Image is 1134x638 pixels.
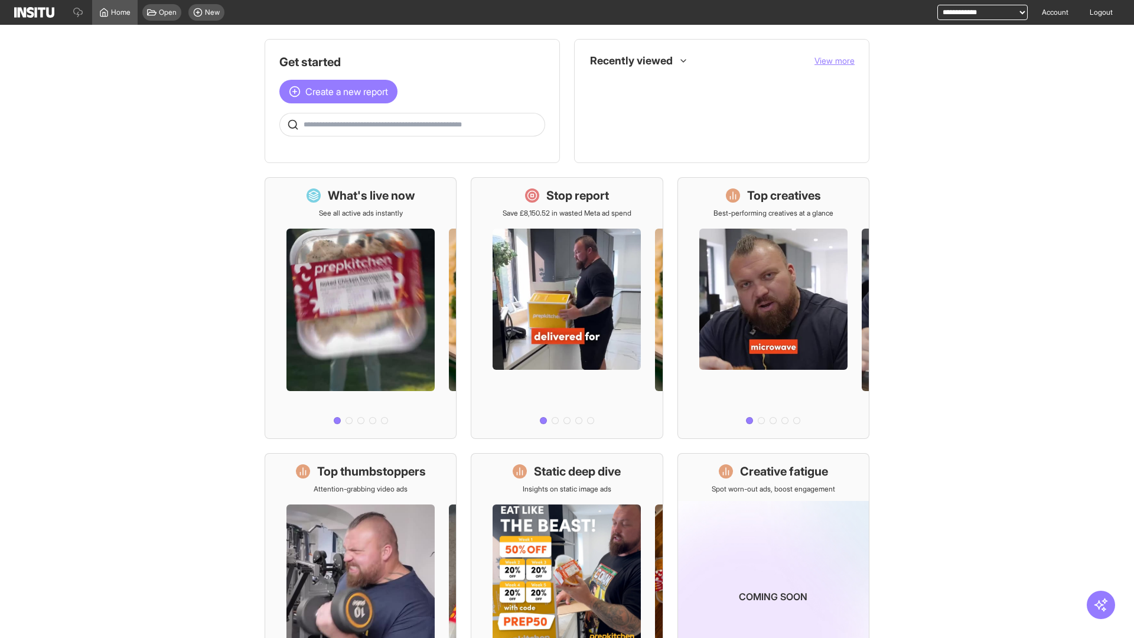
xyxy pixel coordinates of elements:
[305,84,388,99] span: Create a new report
[279,80,397,103] button: Create a new report
[205,8,220,17] span: New
[319,209,403,218] p: See all active ads instantly
[265,177,457,439] a: What's live nowSee all active ads instantly
[159,8,177,17] span: Open
[677,177,869,439] a: Top creativesBest-performing creatives at a glance
[747,187,821,204] h1: Top creatives
[317,463,426,480] h1: Top thumbstoppers
[713,209,833,218] p: Best-performing creatives at a glance
[328,187,415,204] h1: What's live now
[814,55,855,67] button: View more
[546,187,609,204] h1: Stop report
[14,7,54,18] img: Logo
[314,484,408,494] p: Attention-grabbing video ads
[503,209,631,218] p: Save £8,150.52 in wasted Meta ad spend
[111,8,131,17] span: Home
[523,484,611,494] p: Insights on static image ads
[534,463,621,480] h1: Static deep dive
[471,177,663,439] a: Stop reportSave £8,150.52 in wasted Meta ad spend
[279,54,545,70] h1: Get started
[814,56,855,66] span: View more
